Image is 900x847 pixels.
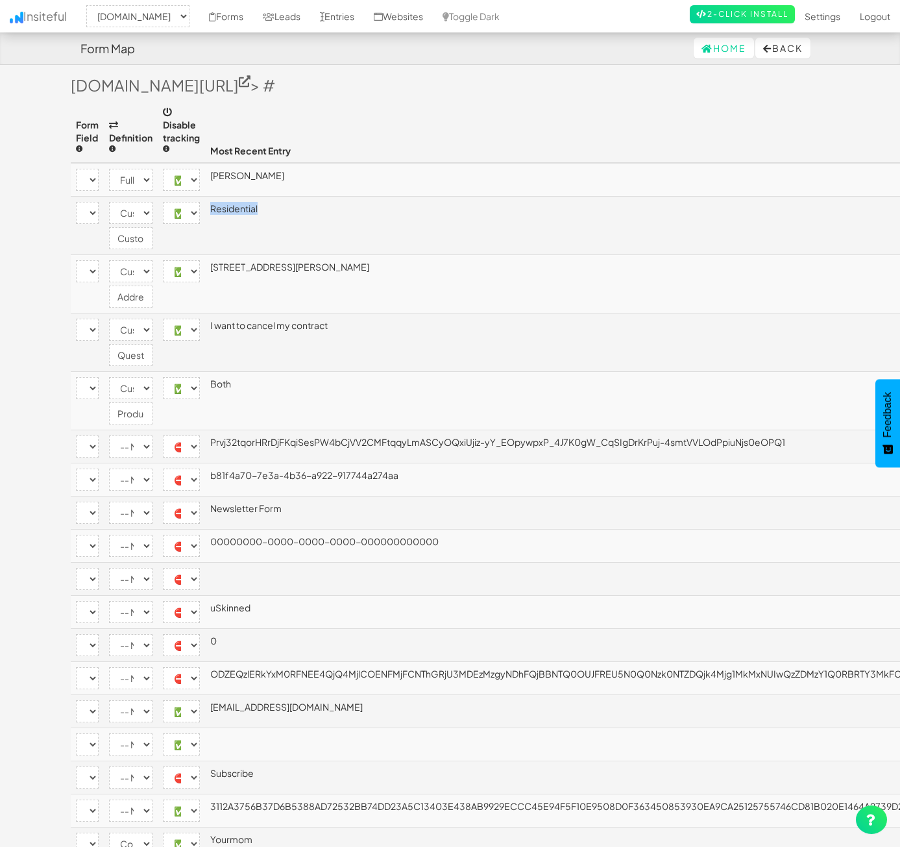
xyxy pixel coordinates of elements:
[109,119,152,156] span: Definition
[109,344,152,366] input: Enter custom definition...
[163,106,200,156] span: Disable tracking
[80,42,135,55] h4: Form Map
[882,392,894,437] span: Feedback
[109,402,152,424] input: Enter custom definition...
[109,286,152,308] input: Enter custom definition...
[76,119,99,156] span: Form Field
[875,379,900,467] button: Feedback - Show survey
[71,77,830,93] h3: > #
[109,227,152,249] input: Enter custom definition...
[10,12,23,23] img: icon.png
[71,75,250,95] a: [DOMAIN_NAME][URL]
[755,38,810,58] button: Back
[694,38,754,58] a: Home
[690,5,795,23] a: 2-Click Install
